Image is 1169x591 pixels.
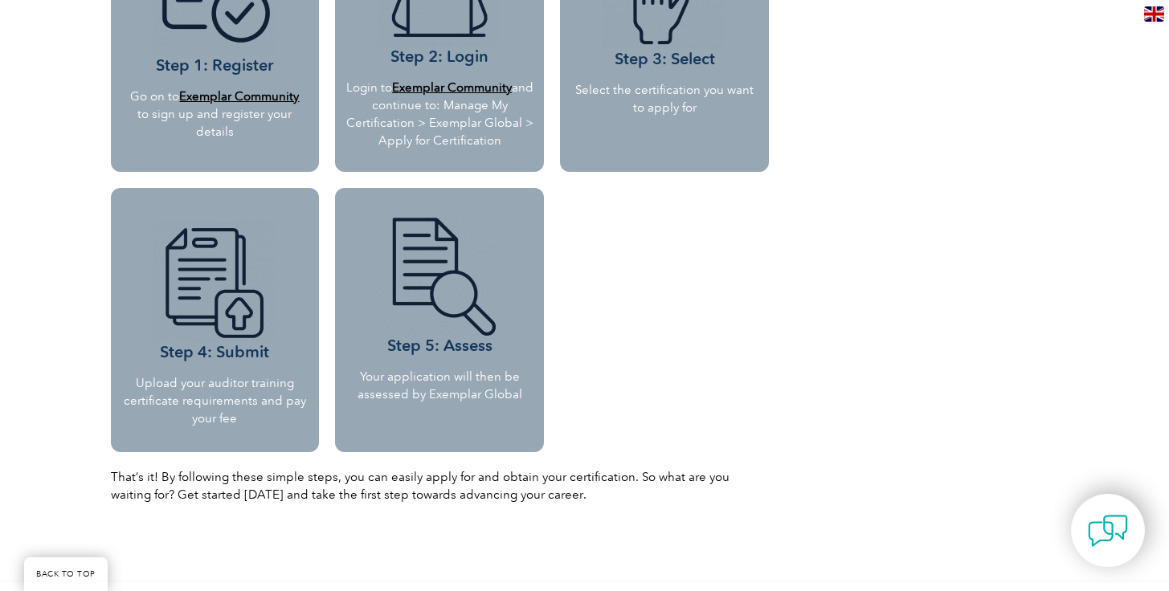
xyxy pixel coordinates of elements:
p: Go on to to sign up and register your details [129,88,301,141]
p: Select the certification you want to apply for [572,81,757,116]
a: Exemplar Community [179,89,299,104]
h3: Step 5: Assess [341,215,538,356]
a: Exemplar Community [392,80,512,95]
p: That’s it! By following these simple steps, you can easily apply for and obtain your certificatio... [111,468,770,503]
img: en [1144,6,1164,22]
img: contact-chat.png [1088,511,1128,551]
a: BACK TO TOP [24,557,108,591]
p: Upload your auditor training certificate requirements and pay your fee [123,374,308,427]
p: Your application will then be assessed by Exemplar Global [341,368,538,403]
h3: Step 4: Submit [123,222,308,362]
p: Login to and continue to: Manage My Certification > Exemplar Global > Apply for Certification [345,79,534,149]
